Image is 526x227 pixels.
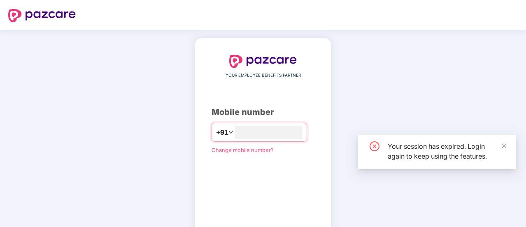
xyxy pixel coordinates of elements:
[370,141,379,151] span: close-circle
[501,143,507,149] span: close
[388,141,506,161] div: Your session has expired. Login again to keep using the features.
[8,9,76,22] img: logo
[216,127,228,138] span: +91
[212,106,314,119] div: Mobile number
[229,55,297,68] img: logo
[228,130,233,135] span: down
[226,72,301,79] span: YOUR EMPLOYEE BENEFITS PARTNER
[212,147,274,153] a: Change mobile number?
